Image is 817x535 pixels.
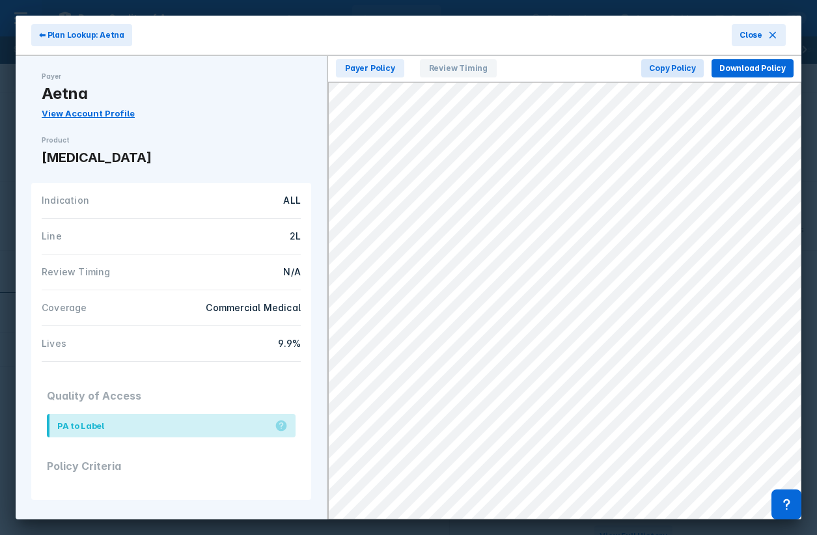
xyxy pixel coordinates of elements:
[712,59,794,77] button: Download Policy
[42,193,171,208] div: Indication
[336,59,404,77] span: Payer Policy
[42,84,301,103] div: Aetna
[42,72,301,81] div: Payer
[57,419,104,432] div: PA to Label
[42,135,301,145] div: Product
[719,62,786,74] span: Download Policy
[31,24,132,46] button: ⬅ Plan Lookup: Aetna
[712,61,794,74] a: Download Policy
[42,265,171,279] div: Review Timing
[179,265,301,279] div: N/A
[641,59,704,77] button: Copy Policy
[420,59,497,77] span: Review Timing
[179,301,301,315] div: Commercial Medical
[42,148,301,167] div: [MEDICAL_DATA]
[42,108,135,118] a: View Account Profile
[732,24,786,46] button: Close
[47,377,296,414] div: Quality of Access
[42,336,171,351] div: Lives
[179,229,301,243] div: 2L
[649,62,696,74] span: Copy Policy
[39,29,124,41] span: ⬅ Plan Lookup: Aetna
[42,229,171,243] div: Line
[47,448,296,484] div: Policy Criteria
[771,489,801,519] div: Contact Support
[179,336,301,351] div: 9.9%
[740,29,762,41] span: Close
[179,193,301,208] div: ALL
[42,301,171,315] div: Coverage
